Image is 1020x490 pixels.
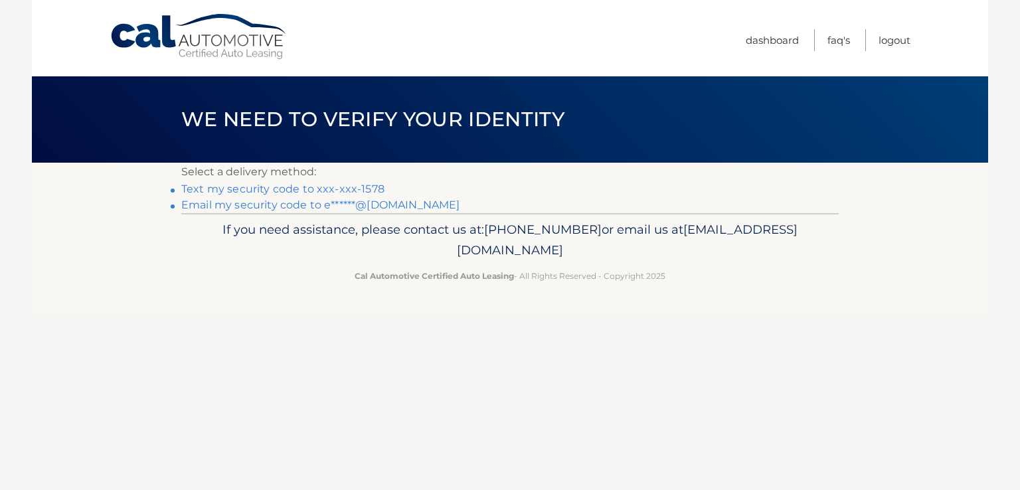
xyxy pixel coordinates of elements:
[190,219,830,262] p: If you need assistance, please contact us at: or email us at
[181,107,564,131] span: We need to verify your identity
[181,183,384,195] a: Text my security code to xxx-xxx-1578
[110,13,289,60] a: Cal Automotive
[746,29,799,51] a: Dashboard
[190,269,830,283] p: - All Rights Reserved - Copyright 2025
[484,222,602,237] span: [PHONE_NUMBER]
[879,29,910,51] a: Logout
[181,163,839,181] p: Select a delivery method:
[827,29,850,51] a: FAQ's
[355,271,514,281] strong: Cal Automotive Certified Auto Leasing
[181,199,460,211] a: Email my security code to e******@[DOMAIN_NAME]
